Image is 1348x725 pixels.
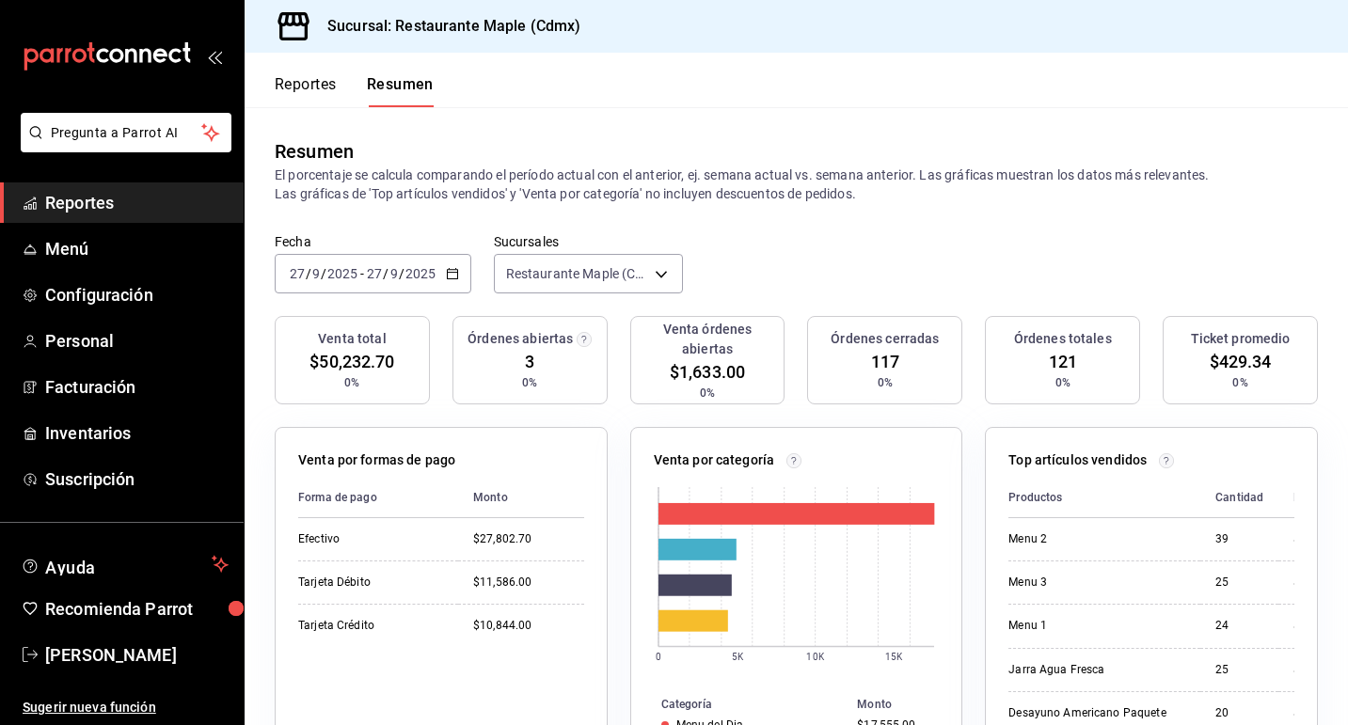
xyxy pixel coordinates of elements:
input: -- [311,266,321,281]
span: Suscripción [45,466,229,492]
div: Menu 2 [1008,531,1185,547]
div: Efectivo [298,531,443,547]
input: ---- [326,266,358,281]
span: Inventarios [45,420,229,446]
span: 117 [871,349,899,374]
p: Venta por categoría [654,450,775,470]
span: Restaurante Maple (Cdmx) [506,264,648,283]
th: Monto [458,478,584,518]
button: Reportes [275,75,337,107]
p: El porcentaje se calcula comparando el período actual con el anterior, ej. semana actual vs. sema... [275,165,1318,203]
div: 25 [1215,575,1263,591]
th: Categoría [631,694,850,715]
span: Reportes [45,190,229,215]
span: Ayuda [45,553,204,575]
span: $50,232.70 [309,349,394,374]
text: 0 [656,652,661,662]
span: 121 [1049,349,1077,374]
span: $1,633.00 [670,359,745,385]
h3: Órdenes cerradas [831,329,939,349]
span: / [399,266,404,281]
div: navigation tabs [275,75,434,107]
button: open_drawer_menu [207,49,222,64]
div: $11,586.00 [473,575,584,591]
span: $429.34 [1210,349,1272,374]
text: 10K [806,652,824,662]
input: -- [289,266,306,281]
label: Sucursales [494,235,683,248]
div: Jarra Agua Fresca [1008,662,1185,678]
div: 25 [1215,662,1263,678]
div: 24 [1215,618,1263,634]
span: 0% [1232,374,1247,391]
div: Tarjeta Crédito [298,618,443,634]
th: Cantidad [1200,478,1278,518]
span: Menú [45,236,229,261]
span: 0% [522,374,537,391]
span: Recomienda Parrot [45,596,229,622]
span: Sugerir nueva función [23,698,229,717]
th: Monto [1278,478,1345,518]
span: 0% [700,385,715,402]
h3: Ticket promedio [1191,329,1291,349]
label: Fecha [275,235,471,248]
span: 3 [525,349,534,374]
div: Desayuno Americano Paquete [1008,705,1185,721]
span: / [306,266,311,281]
div: $4,080.00 [1293,618,1345,634]
span: Configuración [45,282,229,307]
span: Facturación [45,374,229,400]
a: Pregunta a Parrot AI [13,136,231,156]
div: $2,700.00 [1293,705,1345,721]
div: Menu 1 [1008,618,1185,634]
input: ---- [404,266,436,281]
div: Menu 3 [1008,575,1185,591]
h3: Órdenes abiertas [468,329,573,349]
th: Forma de pago [298,478,458,518]
text: 5K [732,652,744,662]
div: $5,675.00 [1293,575,1345,591]
span: / [321,266,326,281]
span: / [383,266,389,281]
h3: Venta órdenes abiertas [639,320,777,359]
span: Pregunta a Parrot AI [51,123,202,143]
span: [PERSON_NAME] [45,642,229,668]
p: Venta por formas de pago [298,450,455,470]
p: Top artículos vendidos [1008,450,1147,470]
span: 0% [1055,374,1070,391]
span: 0% [878,374,893,391]
div: 20 [1215,705,1263,721]
th: Productos [1008,478,1200,518]
h3: Venta total [318,329,386,349]
div: $2,995.00 [1293,662,1345,678]
th: Monto [849,694,961,715]
div: 39 [1215,531,1263,547]
span: - [360,266,364,281]
div: $10,844.00 [473,618,584,634]
div: $27,802.70 [473,531,584,547]
input: -- [389,266,399,281]
div: $7,800.00 [1293,531,1345,547]
div: Tarjeta Débito [298,575,443,591]
h3: Órdenes totales [1014,329,1112,349]
button: Resumen [367,75,434,107]
span: 0% [344,374,359,391]
span: Personal [45,328,229,354]
input: -- [366,266,383,281]
button: Pregunta a Parrot AI [21,113,231,152]
div: Resumen [275,137,354,165]
h3: Sucursal: Restaurante Maple (Cdmx) [312,15,580,38]
text: 15K [885,652,903,662]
